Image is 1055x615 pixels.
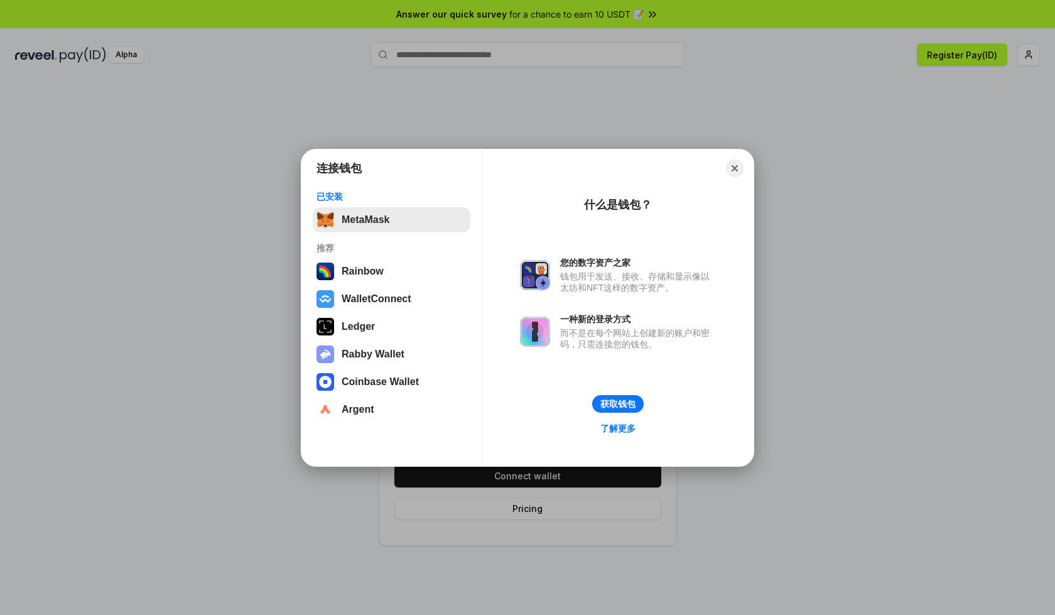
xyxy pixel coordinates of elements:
[342,293,411,305] div: WalletConnect
[316,318,334,335] img: svg+xml,%3Csvg%20xmlns%3D%22http%3A%2F%2Fwww.w3.org%2F2000%2Fsvg%22%20width%3D%2228%22%20height%3...
[560,327,716,350] div: 而不是在每个网站上创建新的账户和密码，只需连接您的钱包。
[520,260,550,290] img: svg+xml,%3Csvg%20xmlns%3D%22http%3A%2F%2Fwww.w3.org%2F2000%2Fsvg%22%20fill%3D%22none%22%20viewBox...
[560,313,716,325] div: 一种新的登录方式
[592,395,644,413] button: 获取钱包
[316,263,334,280] img: svg+xml,%3Csvg%20width%3D%22120%22%20height%3D%22120%22%20viewBox%3D%220%200%20120%20120%22%20fil...
[316,191,467,202] div: 已安装
[313,342,470,367] button: Rabby Wallet
[313,207,470,232] button: MetaMask
[313,259,470,284] button: Rainbow
[520,317,550,347] img: svg+xml,%3Csvg%20xmlns%3D%22http%3A%2F%2Fwww.w3.org%2F2000%2Fsvg%22%20fill%3D%22none%22%20viewBox...
[316,211,334,229] img: svg+xml,%3Csvg%20fill%3D%22none%22%20height%3D%2233%22%20viewBox%3D%220%200%2035%2033%22%20width%...
[726,160,744,177] button: Close
[342,376,419,388] div: Coinbase Wallet
[593,420,643,437] a: 了解更多
[584,197,652,212] div: 什么是钱包？
[316,161,362,176] h1: 连接钱包
[313,369,470,395] button: Coinbase Wallet
[313,397,470,422] button: Argent
[342,321,375,332] div: Ledger
[342,404,374,415] div: Argent
[600,398,636,410] div: 获取钱包
[316,290,334,308] img: svg+xml,%3Csvg%20width%3D%2228%22%20height%3D%2228%22%20viewBox%3D%220%200%2028%2028%22%20fill%3D...
[560,257,716,268] div: 您的数字资产之家
[342,214,389,226] div: MetaMask
[313,314,470,339] button: Ledger
[316,346,334,363] img: svg+xml,%3Csvg%20xmlns%3D%22http%3A%2F%2Fwww.w3.org%2F2000%2Fsvg%22%20fill%3D%22none%22%20viewBox...
[600,423,636,434] div: 了解更多
[342,349,404,360] div: Rabby Wallet
[316,242,467,254] div: 推荐
[316,401,334,418] img: svg+xml,%3Csvg%20width%3D%2228%22%20height%3D%2228%22%20viewBox%3D%220%200%2028%2028%22%20fill%3D...
[560,271,716,293] div: 钱包用于发送、接收、存储和显示像以太坊和NFT这样的数字资产。
[342,266,384,277] div: Rainbow
[316,373,334,391] img: svg+xml,%3Csvg%20width%3D%2228%22%20height%3D%2228%22%20viewBox%3D%220%200%2028%2028%22%20fill%3D...
[313,286,470,312] button: WalletConnect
